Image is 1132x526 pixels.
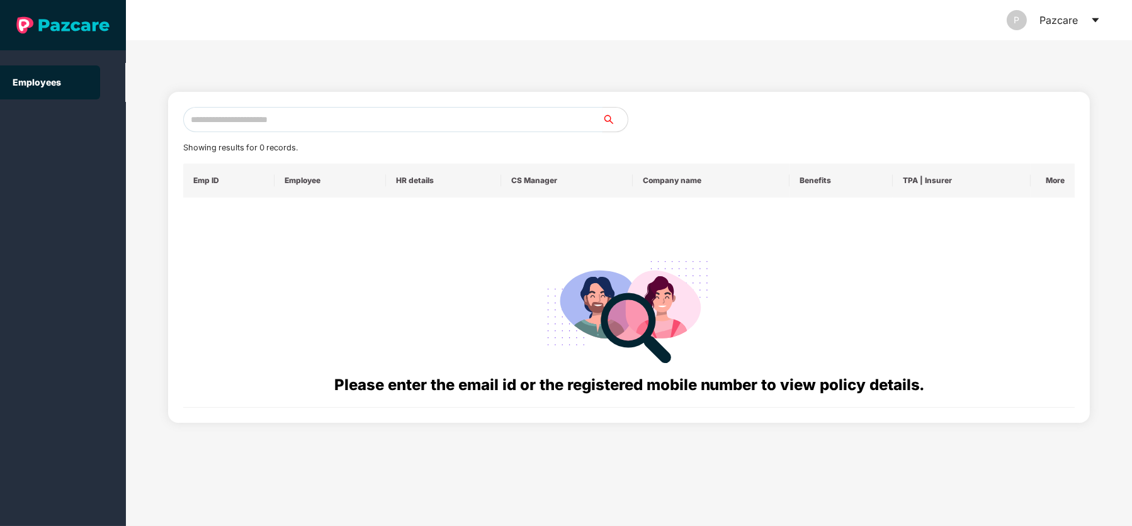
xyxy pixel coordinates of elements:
[1090,15,1101,25] span: caret-down
[183,164,275,198] th: Emp ID
[1014,10,1020,30] span: P
[183,143,298,152] span: Showing results for 0 records.
[13,77,61,87] a: Employees
[334,376,924,394] span: Please enter the email id or the registered mobile number to view policy details.
[790,164,892,198] th: Benefits
[602,107,628,132] button: search
[633,164,790,198] th: Company name
[602,115,628,125] span: search
[501,164,633,198] th: CS Manager
[538,245,720,373] img: svg+xml;base64,PHN2ZyB4bWxucz0iaHR0cDovL3d3dy53My5vcmcvMjAwMC9zdmciIHdpZHRoPSIyODgiIGhlaWdodD0iMj...
[275,164,386,198] th: Employee
[1031,164,1075,198] th: More
[386,164,501,198] th: HR details
[893,164,1031,198] th: TPA | Insurer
